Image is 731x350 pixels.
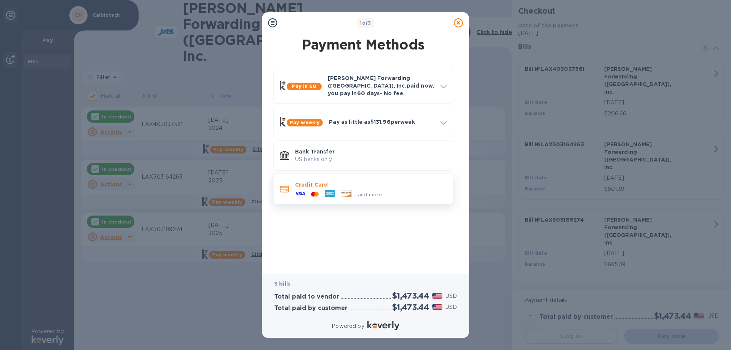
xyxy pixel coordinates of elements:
[332,322,364,330] p: Powered by
[272,37,455,53] h1: Payment Methods
[295,148,447,155] p: Bank Transfer
[295,155,447,163] p: US banks only.
[367,321,399,330] img: Logo
[432,293,442,299] img: USD
[290,120,320,125] b: Pay weekly
[445,292,457,300] p: USD
[432,304,442,310] img: USD
[295,181,447,189] p: Credit Card
[274,281,290,287] b: 3 bills
[274,293,339,300] h3: Total paid to vendor
[274,305,348,312] h3: Total paid by customer
[329,118,434,126] p: Pay as little as $131.96 per week
[445,303,457,311] p: USD
[292,83,316,89] b: Pay in 60
[328,74,434,97] p: [PERSON_NAME] Forwarding ([GEOGRAPHIC_DATA]), Inc. paid now, you pay in 60 days - No fee.
[392,291,429,300] h2: $1,473.44
[358,192,386,197] span: and more...
[392,302,429,312] h2: $1,473.44
[360,20,362,26] span: 1
[360,20,371,26] b: of 3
